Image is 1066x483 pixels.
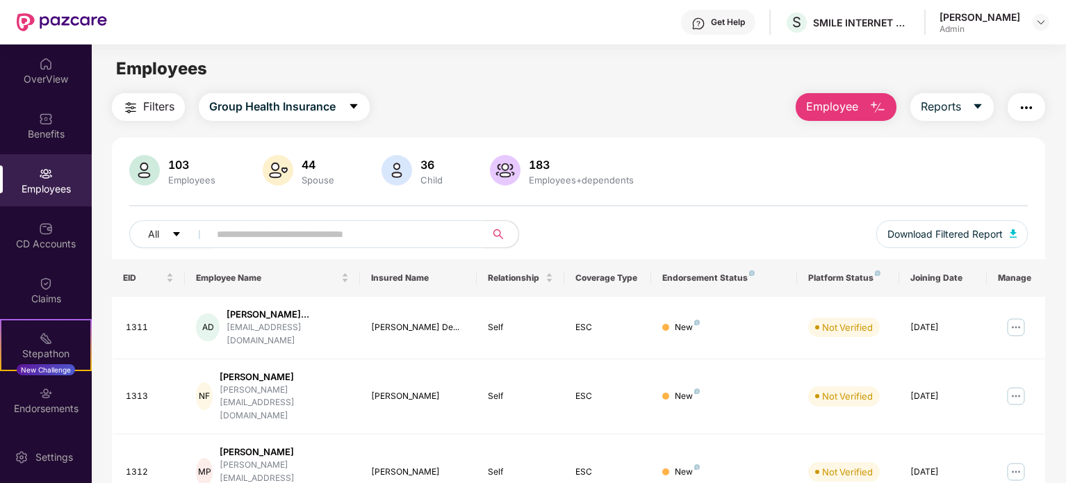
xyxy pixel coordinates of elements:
img: svg+xml;base64,PHN2ZyB4bWxucz0iaHR0cDovL3d3dy53My5vcmcvMjAwMC9zdmciIHdpZHRoPSIyNCIgaGVpZ2h0PSIyNC... [122,99,139,116]
button: Download Filtered Report [876,220,1028,248]
img: svg+xml;base64,PHN2ZyB4bWxucz0iaHR0cDovL3d3dy53My5vcmcvMjAwMC9zdmciIHdpZHRoPSIyNCIgaGVpZ2h0PSIyNC... [1018,99,1035,116]
th: Insured Name [360,259,477,297]
div: New [675,390,700,403]
div: Not Verified [822,465,873,479]
div: Settings [31,450,77,464]
img: New Pazcare Logo [17,13,107,31]
span: Group Health Insurance [209,98,336,115]
span: S [792,14,801,31]
button: Allcaret-down [129,220,214,248]
div: 36 [418,158,445,172]
div: ESC [575,321,641,334]
span: EID [123,272,163,284]
span: caret-down [972,101,983,113]
div: Admin [940,24,1020,35]
img: svg+xml;base64,PHN2ZyB4bWxucz0iaHR0cDovL3d3dy53My5vcmcvMjAwMC9zdmciIHdpZHRoPSI4IiBoZWlnaHQ9IjgiIH... [694,388,700,394]
div: 183 [526,158,637,172]
div: ESC [575,466,641,479]
div: [PERSON_NAME] [220,445,349,459]
img: svg+xml;base64,PHN2ZyBpZD0iSG9tZSIgeG1sbnM9Imh0dHA6Ly93d3cudzMub3JnLzIwMDAvc3ZnIiB3aWR0aD0iMjAiIG... [39,57,53,71]
img: svg+xml;base64,PHN2ZyB4bWxucz0iaHR0cDovL3d3dy53My5vcmcvMjAwMC9zdmciIHdpZHRoPSI4IiBoZWlnaHQ9IjgiIH... [875,270,880,276]
button: Reportscaret-down [910,93,994,121]
th: Joining Date [899,259,987,297]
span: Relationship [488,272,543,284]
div: [PERSON_NAME] [940,10,1020,24]
div: [PERSON_NAME][EMAIL_ADDRESS][DOMAIN_NAME] [220,384,349,423]
div: [PERSON_NAME] [371,466,466,479]
img: svg+xml;base64,PHN2ZyBpZD0iRW5kb3JzZW1lbnRzIiB4bWxucz0iaHR0cDovL3d3dy53My5vcmcvMjAwMC9zdmciIHdpZH... [39,386,53,400]
th: Manage [987,259,1045,297]
div: Employees [165,174,218,186]
th: Employee Name [185,259,360,297]
div: [PERSON_NAME]... [227,308,349,321]
div: [PERSON_NAME] [220,370,349,384]
div: 44 [299,158,337,172]
img: manageButton [1005,385,1027,407]
img: svg+xml;base64,PHN2ZyBpZD0iQ0RfQWNjb3VudHMiIGRhdGEtbmFtZT0iQ0QgQWNjb3VudHMiIHhtbG5zPSJodHRwOi8vd3... [39,222,53,236]
img: svg+xml;base64,PHN2ZyBpZD0iSGVscC0zMngzMiIgeG1sbnM9Imh0dHA6Ly93d3cudzMub3JnLzIwMDAvc3ZnIiB3aWR0aD... [691,17,705,31]
span: Employees [116,58,207,79]
div: Not Verified [822,320,873,334]
span: search [484,229,511,240]
span: caret-down [172,229,181,240]
div: Self [488,390,553,403]
div: New Challenge [17,364,75,375]
div: [DATE] [910,321,976,334]
button: Filters [112,93,185,121]
div: NF [196,382,213,410]
th: Coverage Type [564,259,652,297]
span: Download Filtered Report [887,227,1003,242]
div: Get Help [711,17,745,28]
img: svg+xml;base64,PHN2ZyB4bWxucz0iaHR0cDovL3d3dy53My5vcmcvMjAwMC9zdmciIHhtbG5zOnhsaW5rPSJodHRwOi8vd3... [1010,229,1017,238]
div: AD [196,313,220,341]
th: EID [112,259,185,297]
img: manageButton [1005,316,1027,338]
img: svg+xml;base64,PHN2ZyBpZD0iU2V0dGluZy0yMHgyMCIgeG1sbnM9Imh0dHA6Ly93d3cudzMub3JnLzIwMDAvc3ZnIiB3aW... [15,450,28,464]
div: 1313 [126,390,174,403]
img: svg+xml;base64,PHN2ZyB4bWxucz0iaHR0cDovL3d3dy53My5vcmcvMjAwMC9zdmciIHhtbG5zOnhsaW5rPSJodHRwOi8vd3... [263,155,293,186]
div: Endorsement Status [662,272,786,284]
img: svg+xml;base64,PHN2ZyB4bWxucz0iaHR0cDovL3d3dy53My5vcmcvMjAwMC9zdmciIHdpZHRoPSI4IiBoZWlnaHQ9IjgiIH... [749,270,755,276]
img: svg+xml;base64,PHN2ZyB4bWxucz0iaHR0cDovL3d3dy53My5vcmcvMjAwMC9zdmciIHdpZHRoPSI4IiBoZWlnaHQ9IjgiIH... [694,464,700,470]
div: Child [418,174,445,186]
div: New [675,321,700,334]
div: [EMAIL_ADDRESS][DOMAIN_NAME] [227,321,349,347]
span: Employee [806,98,858,115]
div: Employees+dependents [526,174,637,186]
div: New [675,466,700,479]
img: svg+xml;base64,PHN2ZyB4bWxucz0iaHR0cDovL3d3dy53My5vcmcvMjAwMC9zdmciIHdpZHRoPSIyMSIgaGVpZ2h0PSIyMC... [39,331,53,345]
span: caret-down [348,101,359,113]
span: All [148,227,159,242]
button: Employee [796,93,896,121]
span: Reports [921,98,961,115]
div: Platform Status [808,272,888,284]
div: Not Verified [822,389,873,403]
img: svg+xml;base64,PHN2ZyBpZD0iQ2xhaW0iIHhtbG5zPSJodHRwOi8vd3d3LnczLm9yZy8yMDAwL3N2ZyIgd2lkdGg9IjIwIi... [39,277,53,290]
div: Spouse [299,174,337,186]
img: svg+xml;base64,PHN2ZyB4bWxucz0iaHR0cDovL3d3dy53My5vcmcvMjAwMC9zdmciIHhtbG5zOnhsaW5rPSJodHRwOi8vd3... [869,99,886,116]
div: ESC [575,390,641,403]
div: Self [488,466,553,479]
div: [DATE] [910,390,976,403]
img: svg+xml;base64,PHN2ZyB4bWxucz0iaHR0cDovL3d3dy53My5vcmcvMjAwMC9zdmciIHdpZHRoPSI4IiBoZWlnaHQ9IjgiIH... [694,320,700,325]
div: [PERSON_NAME] De... [371,321,466,334]
div: SMILE INTERNET TECHNOLOGIES PRIVATE LIMITED [813,16,910,29]
img: svg+xml;base64,PHN2ZyBpZD0iRHJvcGRvd24tMzJ4MzIiIHhtbG5zPSJodHRwOi8vd3d3LnczLm9yZy8yMDAwL3N2ZyIgd2... [1035,17,1047,28]
span: Filters [143,98,174,115]
span: Employee Name [196,272,338,284]
img: svg+xml;base64,PHN2ZyBpZD0iRW1wbG95ZWVzIiB4bWxucz0iaHR0cDovL3d3dy53My5vcmcvMjAwMC9zdmciIHdpZHRoPS... [39,167,53,181]
button: Group Health Insurancecaret-down [199,93,370,121]
img: svg+xml;base64,PHN2ZyBpZD0iQmVuZWZpdHMiIHhtbG5zPSJodHRwOi8vd3d3LnczLm9yZy8yMDAwL3N2ZyIgd2lkdGg9Ij... [39,112,53,126]
div: [PERSON_NAME] [371,390,466,403]
img: svg+xml;base64,PHN2ZyB4bWxucz0iaHR0cDovL3d3dy53My5vcmcvMjAwMC9zdmciIHhtbG5zOnhsaW5rPSJodHRwOi8vd3... [490,155,520,186]
div: [DATE] [910,466,976,479]
div: 1311 [126,321,174,334]
button: search [484,220,519,248]
div: Self [488,321,553,334]
div: 1312 [126,466,174,479]
img: manageButton [1005,461,1027,483]
div: 103 [165,158,218,172]
th: Relationship [477,259,564,297]
img: svg+xml;base64,PHN2ZyB4bWxucz0iaHR0cDovL3d3dy53My5vcmcvMjAwMC9zdmciIHhtbG5zOnhsaW5rPSJodHRwOi8vd3... [382,155,412,186]
div: Stepathon [1,347,90,361]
